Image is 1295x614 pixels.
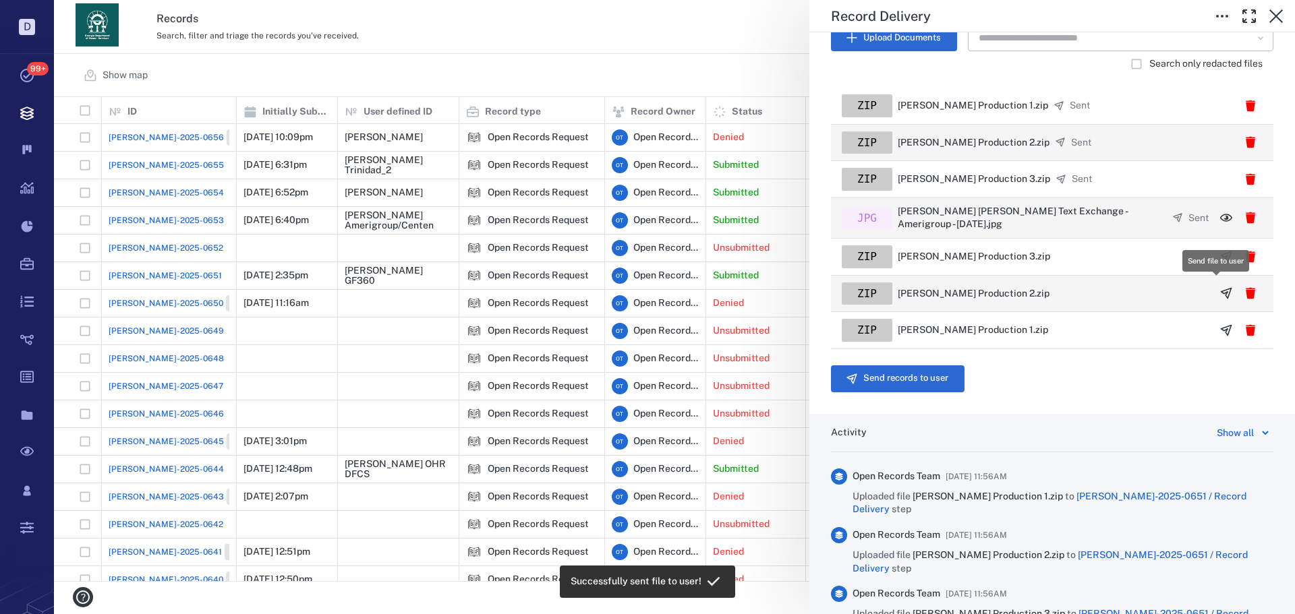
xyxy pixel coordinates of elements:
p: [PERSON_NAME] Production 3.zip [898,173,1050,186]
p: Sent [1071,136,1091,150]
h5: Record Delivery [831,8,931,25]
div: jpg [842,207,892,230]
p: D [19,19,35,35]
div: zip [842,131,892,154]
span: Search only redacted files [1149,57,1263,71]
h6: Activity [831,426,867,439]
p: Sent [1188,212,1209,225]
div: Show all [1217,425,1254,441]
span: [PERSON_NAME] Production 1.zip [913,491,1065,501]
button: Close [1263,3,1290,30]
div: Send file to user [1188,253,1244,269]
p: [PERSON_NAME] Production 1.zip [898,99,1048,113]
div: Successfully sent file to user! [571,570,701,594]
a: [PERSON_NAME]-2025-0651 / Record Delivery [853,549,1248,574]
button: Open [1253,30,1269,46]
p: [PERSON_NAME] Production 1.zip [898,324,1048,337]
span: Uploaded file to step [853,490,1273,516]
body: Rich Text Area. Press ALT-0 for help. [11,11,430,23]
p: [PERSON_NAME] Production 2.zip [898,136,1049,150]
span: [DATE] 11:56AM [946,468,1007,485]
div: zip [842,282,892,305]
span: [PERSON_NAME] Production 2.zip [913,549,1066,560]
span: 99+ [27,62,49,75]
p: Sent [1070,99,1090,113]
div: zip [842,319,892,342]
span: Help [30,9,58,22]
button: Send records to user [831,365,965,392]
span: Open Records Team [853,528,940,542]
div: zip [842,245,892,268]
span: [DATE] 11:56AM [946,586,1007,602]
button: Toggle to Edit Boxes [1209,3,1236,30]
span: Uploaded file to step [853,549,1273,575]
p: [PERSON_NAME] Production 3.zip [898,250,1050,264]
div: zip [842,94,892,117]
span: Open Records Team [853,587,940,601]
p: [PERSON_NAME] [PERSON_NAME] Text Exchange - Amerigroup - [DATE].jpg [898,205,1167,231]
div: Search Document Manager Files [968,24,1273,51]
div: zip [842,168,892,191]
button: Toggle Fullscreen [1236,3,1263,30]
p: Sent [1072,173,1092,186]
button: Upload Documents [831,24,957,51]
span: [DATE] 11:56AM [946,527,1007,543]
span: Open Records Team [853,470,940,483]
p: [PERSON_NAME] Production 2.zip [898,287,1049,301]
